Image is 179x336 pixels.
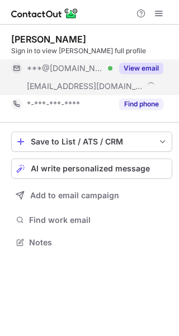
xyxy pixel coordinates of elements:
[29,215,168,225] span: Find work email
[119,99,163,110] button: Reveal Button
[31,164,150,173] span: AI write personalized message
[11,235,172,250] button: Notes
[11,185,172,206] button: Add to email campaign
[27,81,143,91] span: [EMAIL_ADDRESS][DOMAIN_NAME]
[11,46,172,56] div: Sign in to view [PERSON_NAME] full profile
[27,63,104,73] span: ***@[DOMAIN_NAME]
[11,132,172,152] button: save-profile-one-click
[11,212,172,228] button: Find work email
[29,237,168,248] span: Notes
[11,34,86,45] div: [PERSON_NAME]
[119,63,163,74] button: Reveal Button
[11,7,78,20] img: ContactOut v5.3.10
[31,137,153,146] div: Save to List / ATS / CRM
[11,158,172,179] button: AI write personalized message
[30,191,119,200] span: Add to email campaign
